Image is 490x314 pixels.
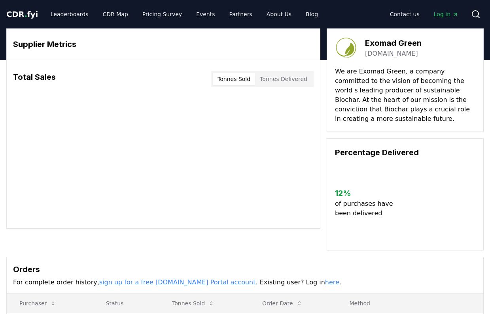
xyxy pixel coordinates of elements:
[223,7,259,21] a: Partners
[365,49,418,58] a: [DOMAIN_NAME]
[256,295,309,311] button: Order Date
[428,7,465,21] a: Log in
[136,7,188,21] a: Pricing Survey
[343,299,477,307] p: Method
[99,278,256,286] a: sign up for a free [DOMAIN_NAME] Portal account
[299,7,324,21] a: Blog
[335,147,475,158] h3: Percentage Delivered
[44,7,324,21] nav: Main
[6,9,38,19] span: CDR fyi
[335,67,475,124] p: We are Exomad Green, a company committed to the vision of becoming the world s leading producer o...
[166,295,221,311] button: Tonnes Sold
[384,7,465,21] nav: Main
[13,278,477,287] p: For complete order history, . Existing user? Log in .
[100,299,153,307] p: Status
[260,7,298,21] a: About Us
[255,73,312,85] button: Tonnes Delivered
[44,7,95,21] a: Leaderboards
[13,38,314,50] h3: Supplier Metrics
[325,278,339,286] a: here
[13,71,56,87] h3: Total Sales
[384,7,426,21] a: Contact us
[96,7,134,21] a: CDR Map
[13,263,477,275] h3: Orders
[335,37,357,59] img: Exomad Green-logo
[190,7,221,21] a: Events
[6,9,38,20] a: CDR.fyi
[213,73,255,85] button: Tonnes Sold
[335,199,396,218] p: of purchases have been delivered
[335,187,396,199] h3: 12 %
[365,37,422,49] h3: Exomad Green
[434,10,458,18] span: Log in
[25,9,27,19] span: .
[13,295,62,311] button: Purchaser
